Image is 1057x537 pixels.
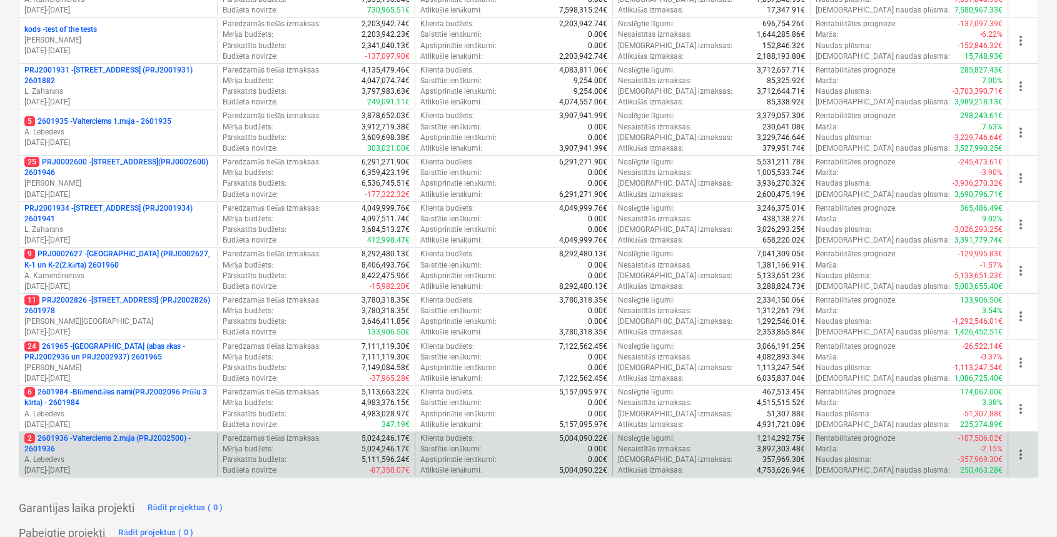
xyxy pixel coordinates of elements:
[420,214,482,224] p: Saistītie ienākumi :
[223,316,286,327] p: Pārskatīts budžets :
[757,133,805,143] p: 3,229,746.64€
[618,260,692,271] p: Nesaistītās izmaksas :
[960,65,1003,76] p: 285,827.43€
[767,97,805,108] p: 85,338.92€
[816,203,896,214] p: Rentabilitātes prognoze :
[757,157,805,168] p: 5,531,211.78€
[618,224,732,235] p: [DEMOGRAPHIC_DATA] izmaksas :
[420,327,482,338] p: Atlikušie ienākumi :
[953,178,1003,189] p: -3,936,270.32€
[223,157,321,168] p: Paredzamās tiešās izmaksas :
[618,5,684,16] p: Atlikušās izmaksas :
[953,224,1003,235] p: -3,026,293.25€
[24,157,212,200] div: 25PRJ0002600 -[STREET_ADDRESS](PRJ0002600) 2601946[PERSON_NAME][DATE]-[DATE]
[24,203,212,246] div: PRJ2001934 -[STREET_ADDRESS] (PRJ2001934) 2601941L. Zaharāns[DATE]-[DATE]
[816,189,950,200] p: [DEMOGRAPHIC_DATA] naudas plūsma :
[420,203,474,214] p: Klienta budžets :
[223,51,278,62] p: Budžeta novirze :
[24,387,35,397] span: 6
[362,41,410,51] p: 2,341,040.13€
[24,454,212,465] p: A. Lebedevs
[24,224,212,235] p: L. Zaharāns
[762,19,805,29] p: 696,754.26€
[362,306,410,316] p: 3,780,318.35€
[223,260,273,271] p: Mērķa budžets :
[362,178,410,189] p: 6,536,745.51€
[362,249,410,259] p: 8,292,480.13€
[24,65,212,86] p: PRJ2001931 - [STREET_ADDRESS] (PRJ2001931) 2601882
[362,19,410,29] p: 2,203,942.74€
[420,76,482,86] p: Saistītie ienākumi :
[24,86,212,97] p: L. Zaharāns
[362,111,410,121] p: 3,878,652.03€
[559,143,607,154] p: 3,907,941.99€
[24,327,212,338] p: [DATE] - [DATE]
[1013,401,1028,416] span: more_vert
[618,29,692,40] p: Nesaistītās izmaksas :
[767,5,805,16] p: 17,347.91€
[365,51,410,62] p: -137,097.90€
[958,41,1003,51] p: -152,846.32€
[420,122,482,133] p: Saistītie ienākumi :
[757,306,805,316] p: 1,312,261.79€
[1013,171,1028,186] span: more_vert
[757,86,805,97] p: 3,712,644.71€
[420,29,482,40] p: Saistītie ienākumi :
[574,76,607,86] p: 9,254.00€
[618,281,684,292] p: Atlikušās izmaksas :
[420,41,497,51] p: Apstiprinātie ienākumi :
[816,29,838,40] p: Marža :
[954,281,1003,292] p: 5,003,655.40€
[24,189,212,200] p: [DATE] - [DATE]
[223,86,286,97] p: Pārskatīts budžets :
[816,260,838,271] p: Marža :
[420,86,497,97] p: Apstiprinātie ienākumi :
[588,306,607,316] p: 0.00€
[24,295,212,338] div: 11PRJ2002826 -[STREET_ADDRESS] (PRJ2002826) 2601978[PERSON_NAME][GEOGRAPHIC_DATA][DATE]-[DATE]
[618,203,675,214] p: Noslēgtie līgumi :
[362,316,410,327] p: 3,646,411.85€
[618,327,684,338] p: Atlikušās izmaksas :
[958,157,1003,168] p: -245,473.61€
[980,260,1003,271] p: -1.57%
[559,19,607,29] p: 2,203,942.74€
[816,51,950,62] p: [DEMOGRAPHIC_DATA] naudas plūsma :
[953,316,1003,327] p: -1,292,546.01€
[420,5,482,16] p: Atlikušie ienākumi :
[420,316,497,327] p: Apstiprinātie ienākumi :
[958,19,1003,29] p: -137,097.39€
[223,76,273,86] p: Mērķa budžets :
[618,157,675,168] p: Noslēgtie līgumi :
[767,76,805,86] p: 85,325.92€
[24,341,212,363] p: 261965 - [GEOGRAPHIC_DATA] (abas ēkas - PRJ2002936 un PRJ2002937) 2601965
[757,178,805,189] p: 3,936,270.32€
[953,271,1003,281] p: -5,133,651.23€
[24,295,39,305] span: 11
[588,41,607,51] p: 0.00€
[223,97,278,108] p: Budžeta novirze :
[24,24,212,56] div: kods -test of the tests[PERSON_NAME][DATE]-[DATE]
[618,51,684,62] p: Atlikušās izmaksas :
[618,189,684,200] p: Atlikušās izmaksas :
[1013,309,1028,324] span: more_vert
[223,5,278,16] p: Budžeta novirze :
[816,143,950,154] p: [DEMOGRAPHIC_DATA] naudas plūsma :
[362,122,410,133] p: 3,912,719.38€
[618,235,684,246] p: Atlikušās izmaksas :
[223,306,273,316] p: Mērķa budžets :
[559,235,607,246] p: 4,049,999.76€
[223,133,286,143] p: Pārskatīts budžets :
[24,97,212,108] p: [DATE] - [DATE]
[370,281,410,292] p: -15,982.20€
[362,157,410,168] p: 6,291,271.90€
[24,341,39,351] span: 24
[757,260,805,271] p: 1,381,166.91€
[223,178,286,189] p: Pārskatīts budžets :
[559,203,607,214] p: 4,049,999.76€
[24,157,212,178] p: PRJ0002600 - [STREET_ADDRESS](PRJ0002600) 2601946
[24,465,212,476] p: [DATE] - [DATE]
[24,387,212,408] p: 2601984 - Blūmendāles nami(PRJ2002096 Prūšu 3 kārta) - 2601984
[24,127,212,138] p: A. Lebedevs
[964,51,1003,62] p: 15,748.93€
[953,86,1003,97] p: -3,703,390.71€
